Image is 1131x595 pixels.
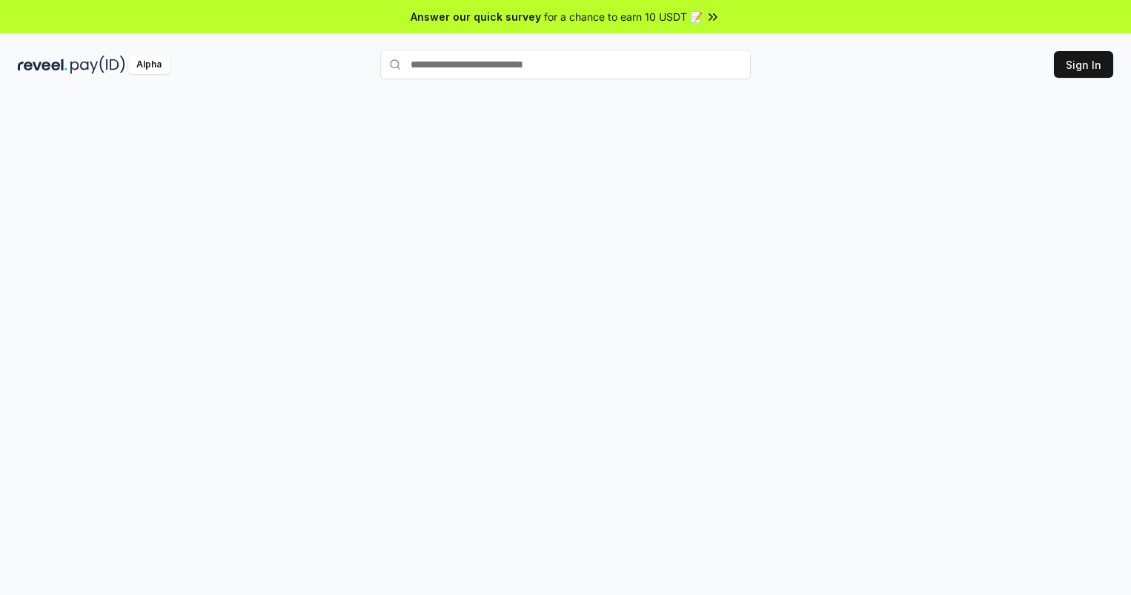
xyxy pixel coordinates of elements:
span: Answer our quick survey [411,9,541,24]
img: pay_id [70,56,125,74]
span: for a chance to earn 10 USDT 📝 [544,9,703,24]
img: reveel_dark [18,56,67,74]
div: Alpha [128,56,170,74]
button: Sign In [1054,51,1113,78]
